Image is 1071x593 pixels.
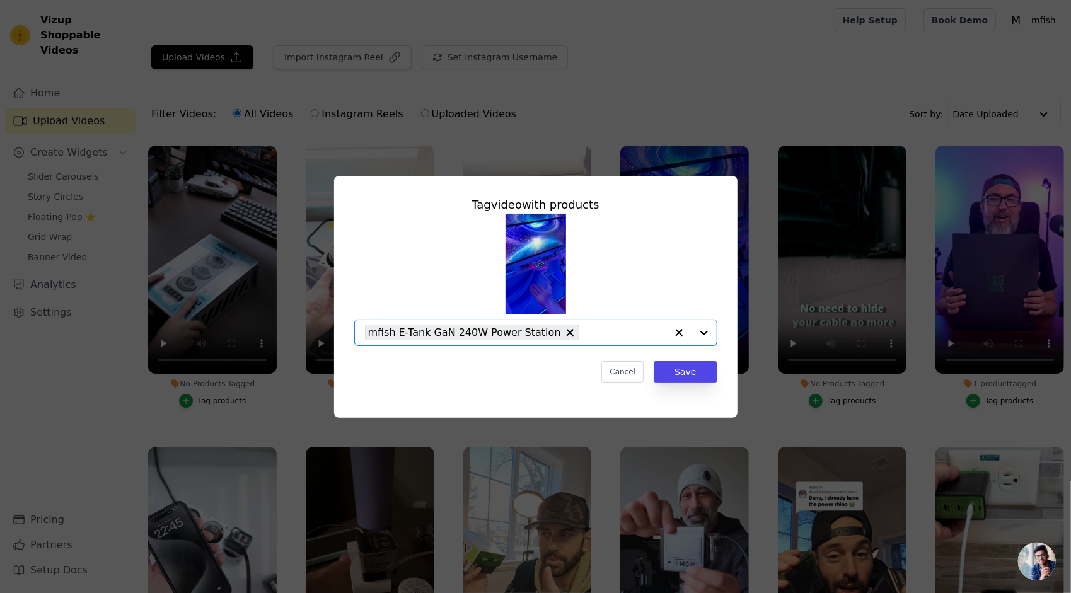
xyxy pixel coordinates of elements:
div: Tag video with products [354,196,717,214]
button: Save [654,361,717,383]
button: Cancel [601,361,644,383]
span: mfish E-Tank GaN 240W Power Station [368,325,561,340]
img: tn-267d0b17088e41b4bd6a074663d3ada5.png [506,214,566,314]
a: 开放式聊天 [1018,543,1056,580]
